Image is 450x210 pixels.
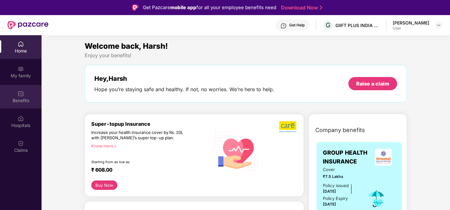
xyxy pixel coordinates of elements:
img: svg+xml;base64,PHN2ZyBpZD0iSG9tZSIgeG1sbnM9Imh0dHA6Ly93d3cudzMub3JnLzIwMDAvc3ZnIiB3aWR0aD0iMjAiIG... [18,41,24,47]
div: GIIFT PLUS INDIA PRIVATE LIMITED [335,22,380,28]
img: insurerLogo [375,149,392,166]
div: Know more [91,143,207,148]
img: svg+xml;base64,PHN2ZyB3aWR0aD0iMjAiIGhlaWdodD0iMjAiIHZpZXdCb3g9IjAgMCAyMCAyMCIgZmlsbD0ibm9uZSIgeG... [18,66,24,72]
div: ₹ 608.00 [91,167,205,174]
span: Company benefits [315,126,365,135]
span: G [326,21,330,29]
div: Hope you’re staying safe and healthy. If not, no worries. We’re here to help. [94,86,274,93]
div: Starting from as low as [91,160,184,164]
img: svg+xml;base64,PHN2ZyBpZD0iRHJvcGRvd24tMzJ4MzIiIHhtbG5zPSJodHRwOi8vd3d3LnczLm9yZy8yMDAwL3N2ZyIgd2... [436,23,441,28]
button: Buy Now [91,180,117,190]
img: icon [366,188,387,209]
span: right [114,145,117,148]
img: Stroke [320,4,322,11]
div: Policy issued [323,182,349,189]
span: [DATE] [323,202,336,207]
img: svg+xml;base64,PHN2ZyBpZD0iQ2xhaW0iIHhtbG5zPSJodHRwOi8vd3d3LnczLm9yZy8yMDAwL3N2ZyIgd2lkdGg9IjIwIi... [18,140,24,146]
img: svg+xml;base64,PHN2ZyBpZD0iSG9zcGl0YWxzIiB4bWxucz0iaHR0cDovL3d3dy53My5vcmcvMjAwMC9zdmciIHdpZHRoPS... [18,115,24,122]
div: Policy Expiry [323,195,348,202]
img: svg+xml;base64,PHN2ZyBpZD0iSGVscC0zMngzMiIgeG1sbnM9Imh0dHA6Ly93d3cudzMub3JnLzIwMDAvc3ZnIiB3aWR0aD... [280,23,287,29]
div: Raise a claim [356,80,389,87]
span: Welcome back, Harsh! [85,41,168,51]
img: Logo [132,4,138,11]
div: [PERSON_NAME] [393,20,429,26]
div: Super-topup Insurance [91,121,211,127]
div: Hey, Harsh [94,75,274,82]
strong: mobile app [170,4,196,10]
div: Get Pazcare for all your employee benefits need [143,4,276,11]
a: Download Now [281,4,320,11]
span: GROUP HEALTH INSURANCE [323,148,371,166]
div: Get Help [289,23,305,28]
span: ₹7.5 Lakhs [323,174,358,180]
img: New Pazcare Logo [8,21,48,29]
div: User [393,26,429,31]
img: svg+xml;base64,PHN2ZyBpZD0iQmVuZWZpdHMiIHhtbG5zPSJodHRwOi8vd3d3LnczLm9yZy8yMDAwL3N2ZyIgd2lkdGg9Ij... [18,91,24,97]
div: Enjoy your benefits! [85,52,407,59]
img: b5dec4f62d2307b9de63beb79f102df3.png [279,121,297,133]
span: [DATE] [323,189,336,194]
img: svg+xml;base64,PHN2ZyB4bWxucz0iaHR0cDovL3d3dy53My5vcmcvMjAwMC9zdmciIHhtbG5zOnhsaW5rPSJodHRwOi8vd3... [211,124,262,177]
div: Increase your health insurance cover by Rs. 20L with [PERSON_NAME]’s super top-up plan. [91,130,184,141]
span: Cover [323,166,358,173]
